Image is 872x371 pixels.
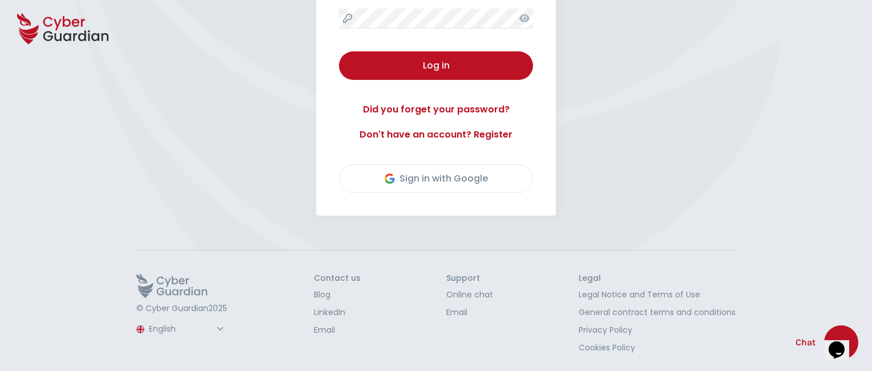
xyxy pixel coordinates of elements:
p: © Cyber Guardian 2025 [136,304,228,314]
a: Did you forget your password? [339,103,533,116]
a: Online chat [446,289,493,301]
div: Sign in with Google [385,172,488,185]
h3: Support [446,273,493,284]
a: General contract terms and conditions [579,307,736,318]
a: Legal Notice and Terms of Use [579,289,736,301]
a: Email [446,307,493,318]
button: Log in [339,51,533,80]
a: Blog [314,289,361,301]
img: region-logo [136,325,144,333]
a: LinkedIn [314,307,361,318]
a: Privacy Policy [579,324,736,336]
div: Log in [348,59,524,72]
a: Don't have an account? Register [339,128,533,142]
a: Cookies Policy [579,342,736,354]
iframe: chat widget [824,325,861,360]
button: Sign in with Google [339,164,533,193]
h3: Contact us [314,273,361,284]
h3: Legal [579,273,736,284]
a: Email [314,324,361,336]
span: Chat [796,336,816,349]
